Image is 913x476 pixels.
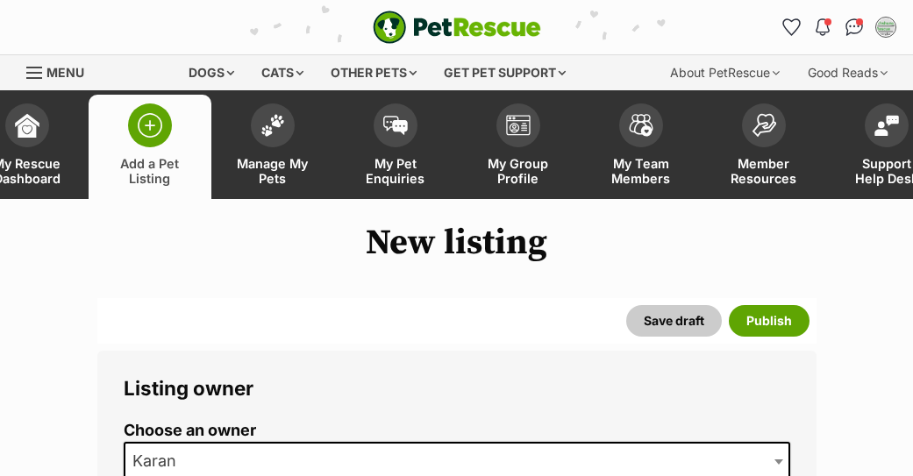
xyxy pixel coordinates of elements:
[373,11,541,44] a: PetRescue
[334,95,457,199] a: My Pet Enquiries
[602,156,681,186] span: My Team Members
[124,376,253,400] span: Listing owner
[176,55,246,90] div: Dogs
[138,113,162,138] img: add-pet-listing-icon-0afa8454b4691262ce3f59096e99ab1cd57d4a30225e0717b998d2c9b9846f56.svg
[729,305,810,337] button: Publish
[795,55,900,90] div: Good Reads
[125,449,194,473] span: Karan
[249,55,316,90] div: Cats
[46,65,84,80] span: Menu
[845,18,864,36] img: chat-41dd97257d64d25036548639549fe6c8038ab92f7586957e7f3b1b290dea8141.svg
[383,116,408,135] img: pet-enquiries-icon-7e3ad2cf08bfb03b45e93fb7055b45f3efa6380592205ae92323e6603595dc1f.svg
[752,113,776,137] img: member-resources-icon-8e73f808a243e03378d46382f2149f9095a855e16c252ad45f914b54edf8863c.svg
[233,156,312,186] span: Manage My Pets
[777,13,900,41] ul: Account quick links
[703,95,825,199] a: Member Resources
[874,115,899,136] img: help-desk-icon-fdf02630f3aa405de69fd3d07c3f3aa587a6932b1a1747fa1d2bba05be0121f9.svg
[809,13,837,41] button: Notifications
[318,55,429,90] div: Other pets
[777,13,805,41] a: Favourites
[124,422,790,440] label: Choose an owner
[872,13,900,41] button: My account
[26,55,96,87] a: Menu
[260,114,285,137] img: manage-my-pets-icon-02211641906a0b7f246fdf0571729dbe1e7629f14944591b6c1af311fb30b64b.svg
[15,113,39,138] img: dashboard-icon-eb2f2d2d3e046f16d808141f083e7271f6b2e854fb5c12c21221c1fb7104beca.svg
[457,95,580,199] a: My Group Profile
[506,115,531,136] img: group-profile-icon-3fa3cf56718a62981997c0bc7e787c4b2cf8bcc04b72c1350f741eb67cf2f40e.svg
[89,95,211,199] a: Add a Pet Listing
[877,18,895,36] img: Karan profile pic
[580,95,703,199] a: My Team Members
[840,13,868,41] a: Conversations
[211,95,334,199] a: Manage My Pets
[479,156,558,186] span: My Group Profile
[356,156,435,186] span: My Pet Enquiries
[658,55,792,90] div: About PetRescue
[432,55,578,90] div: Get pet support
[724,156,803,186] span: Member Resources
[629,114,653,137] img: team-members-icon-5396bd8760b3fe7c0b43da4ab00e1e3bb1a5d9ba89233759b79545d2d3fc5d0d.svg
[111,156,189,186] span: Add a Pet Listing
[816,18,830,36] img: notifications-46538b983faf8c2785f20acdc204bb7945ddae34d4c08c2a6579f10ce5e182be.svg
[626,305,722,337] button: Save draft
[373,11,541,44] img: logo-e224e6f780fb5917bec1dbf3a21bbac754714ae5b6737aabdf751b685950b380.svg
